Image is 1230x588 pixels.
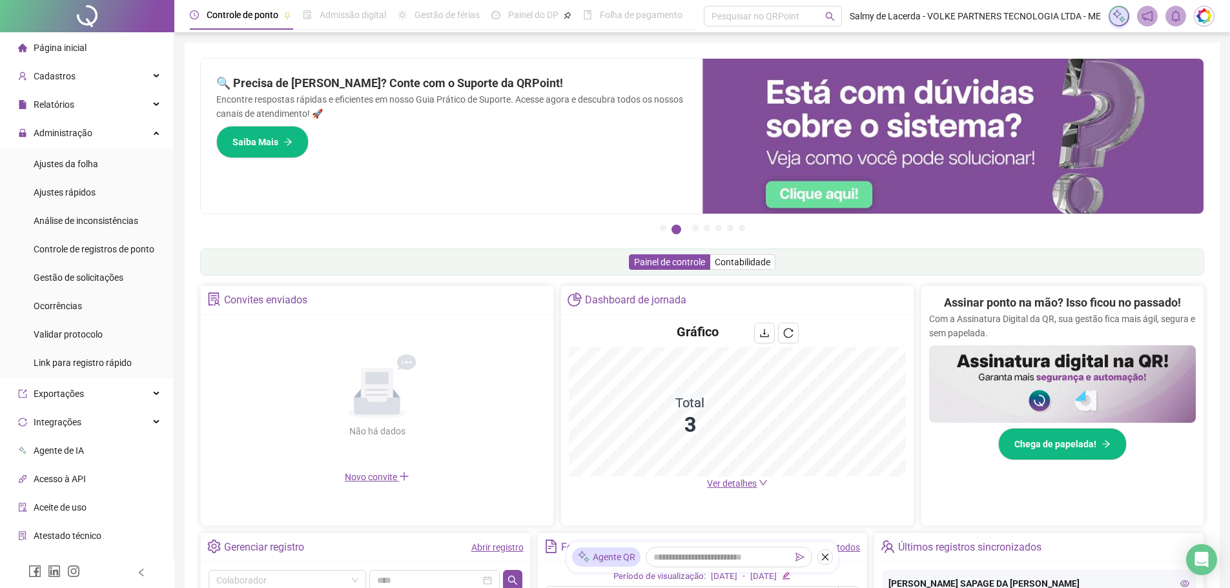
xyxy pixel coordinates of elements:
a: Ver todos [821,542,860,553]
span: lock [18,128,27,137]
span: Integrações [34,417,81,427]
button: 7 [739,225,745,231]
h2: 🔍 Precisa de [PERSON_NAME]? Conte com o Suporte da QRPoint! [216,74,687,92]
span: Link para registro rápido [34,358,132,368]
span: Painel de controle [634,257,705,267]
div: - [743,570,745,583]
span: Validar protocolo [34,329,103,340]
span: user-add [18,72,27,81]
span: book [583,10,592,19]
span: Novo convite [345,472,409,482]
span: Agente de IA [34,445,84,456]
span: sync [18,418,27,427]
span: send [795,553,805,562]
span: pushpin [283,12,291,19]
div: Dashboard de jornada [585,289,686,311]
h4: Gráfico [677,323,719,341]
span: Cadastros [34,71,76,81]
a: Abrir registro [471,542,524,553]
div: Folhas de ponto [561,536,635,558]
span: Análise de inconsistências [34,216,138,226]
button: 2 [671,225,681,234]
span: Controle de ponto [207,10,278,20]
div: Gerenciar registro [224,536,304,558]
span: Página inicial [34,43,87,53]
div: [DATE] [750,570,777,583]
span: close [821,553,830,562]
span: Painel do DP [508,10,559,20]
div: Não há dados [318,424,436,438]
span: arrow-right [1102,440,1111,449]
span: solution [18,531,27,540]
button: 3 [692,225,699,231]
h2: Assinar ponto na mão? Isso ficou no passado! [944,294,1181,312]
span: audit [18,503,27,512]
button: 1 [660,225,666,231]
span: Gestão de férias [415,10,480,20]
img: banner%2F0cf4e1f0-cb71-40ef-aa93-44bd3d4ee559.png [702,59,1204,214]
span: facebook [28,565,41,578]
div: Convites enviados [224,289,307,311]
span: sun [398,10,407,19]
span: linkedin [48,565,61,578]
span: clock-circle [190,10,199,19]
p: Com a Assinatura Digital da QR, sua gestão fica mais ágil, segura e sem papelada. [929,312,1196,340]
button: 5 [715,225,722,231]
span: down [759,478,768,487]
span: Folha de pagamento [600,10,682,20]
span: Saiba Mais [232,135,278,149]
span: Exportações [34,389,84,399]
span: download [759,328,770,338]
span: api [18,474,27,483]
span: search [507,575,518,585]
span: Admissão digital [320,10,386,20]
span: dashboard [491,10,500,19]
div: Agente QR [572,547,641,567]
span: Aceite de uso [34,502,87,512]
span: Gestão de solicitações [34,272,123,283]
button: 4 [704,225,710,231]
button: Chega de papelada! [998,428,1127,460]
span: edit [782,571,790,580]
span: file-text [544,540,558,553]
span: Ocorrências [34,301,82,311]
span: solution [207,292,221,306]
span: Acesso à API [34,474,86,484]
span: pushpin [564,12,571,19]
img: 36275 [1194,6,1214,26]
span: setting [207,540,221,553]
div: Últimos registros sincronizados [898,536,1041,558]
span: left [137,568,146,577]
span: Administração [34,128,92,138]
span: eye [1180,579,1189,588]
a: Ver detalhes down [707,478,768,489]
span: bell [1170,10,1182,22]
span: Salmy de Lacerda - VOLKE PARTNERS TECNOLOGIA LTDA - ME [850,9,1101,23]
span: Relatórios [34,99,74,110]
span: pie-chart [568,292,581,306]
button: Saiba Mais [216,126,309,158]
span: arrow-right [283,137,292,147]
div: Open Intercom Messenger [1186,544,1217,575]
span: file-done [303,10,312,19]
div: Período de visualização: [613,570,706,583]
img: sparkle-icon.fc2bf0ac1784a2077858766a79e2daf3.svg [1112,9,1126,23]
span: Contabilidade [715,257,770,267]
span: file [18,100,27,109]
p: Encontre respostas rápidas e eficientes em nosso Guia Prático de Suporte. Acesse agora e descubra... [216,92,687,121]
span: notification [1142,10,1153,22]
span: Atestado técnico [34,531,101,541]
span: Controle de registros de ponto [34,244,154,254]
span: Ver detalhes [707,478,757,489]
span: Chega de papelada! [1014,437,1096,451]
span: reload [783,328,794,338]
span: team [881,540,894,553]
div: [DATE] [711,570,737,583]
span: instagram [67,565,80,578]
span: home [18,43,27,52]
span: Ajustes rápidos [34,187,96,198]
img: sparkle-icon.fc2bf0ac1784a2077858766a79e2daf3.svg [577,551,590,564]
span: plus [399,471,409,482]
span: search [825,12,835,21]
img: banner%2F02c71560-61a6-44d4-94b9-c8ab97240462.png [929,345,1196,423]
